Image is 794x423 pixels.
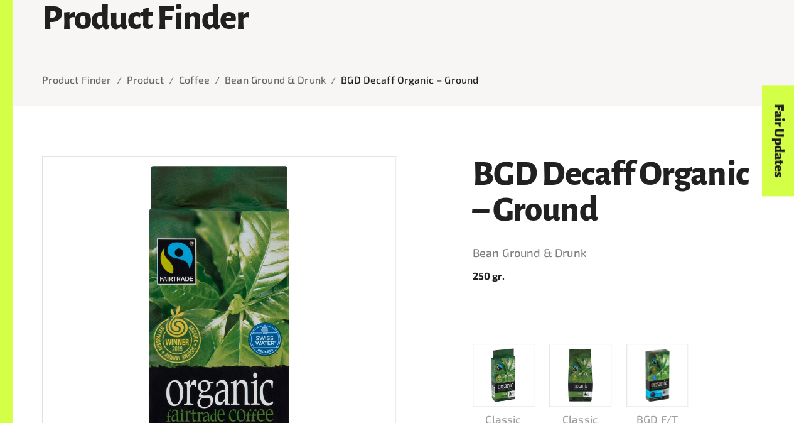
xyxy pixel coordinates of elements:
li: / [117,72,122,87]
a: Product [127,74,164,85]
a: Bean Ground & Drunk [473,243,765,263]
li: / [169,72,174,87]
li: / [331,72,336,87]
p: BGD Decaff Organic – Ground [341,72,478,87]
a: Product Finder [42,74,112,85]
h1: BGD Decaff Organic – Ground [473,156,765,228]
a: Bean Ground & Drunk [225,74,326,85]
li: / [215,72,220,87]
p: 250 gr. [473,268,765,283]
nav: breadcrumb [42,72,765,87]
a: Coffee [179,74,210,85]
